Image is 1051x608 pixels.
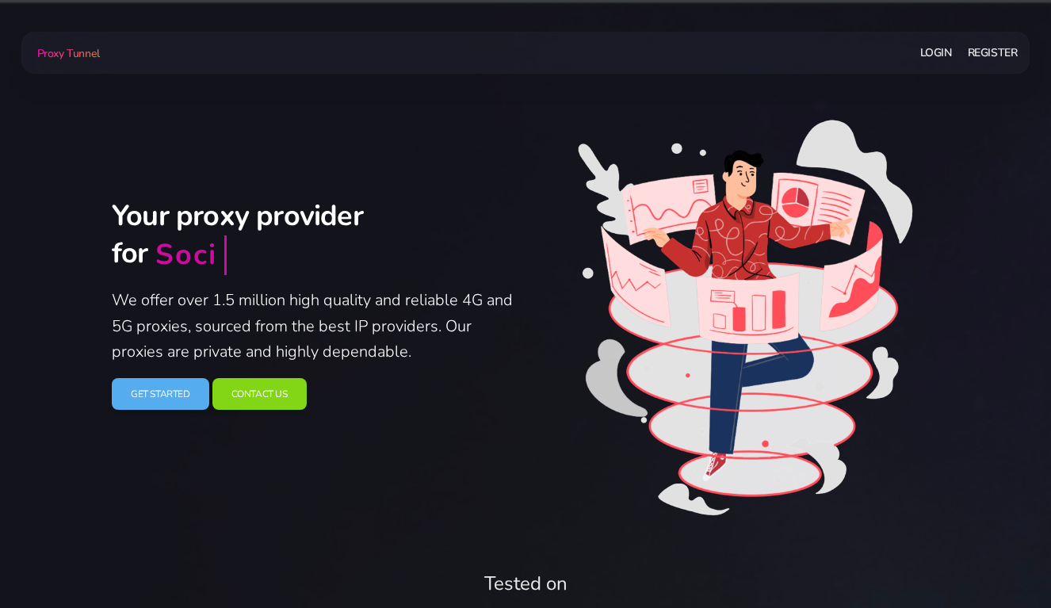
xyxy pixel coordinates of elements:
[968,38,1018,67] a: Register
[112,378,209,411] a: Get Started
[121,569,930,598] div: Tested on
[34,40,100,66] a: Proxy Tunnel
[212,378,307,411] a: Contact Us
[112,198,516,275] h2: Your proxy provider for
[817,349,1031,588] iframe: Webchat Widget
[920,38,952,67] a: Login
[112,288,516,365] p: We offer over 1.5 million high quality and reliable 4G and 5G proxies, sourced from the best IP p...
[37,46,100,61] span: Proxy Tunnel
[155,237,217,274] div: Soci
